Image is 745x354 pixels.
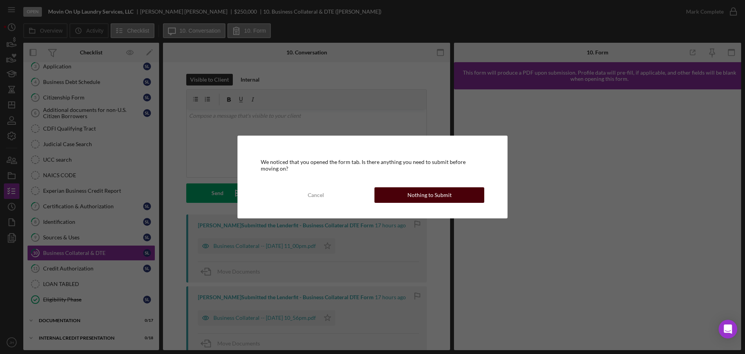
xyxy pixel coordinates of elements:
[308,187,324,203] div: Cancel
[374,187,484,203] button: Nothing to Submit
[261,159,484,171] div: We noticed that you opened the form tab. Is there anything you need to submit before moving on?
[407,187,452,203] div: Nothing to Submit
[261,187,371,203] button: Cancel
[719,320,737,338] div: Open Intercom Messenger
